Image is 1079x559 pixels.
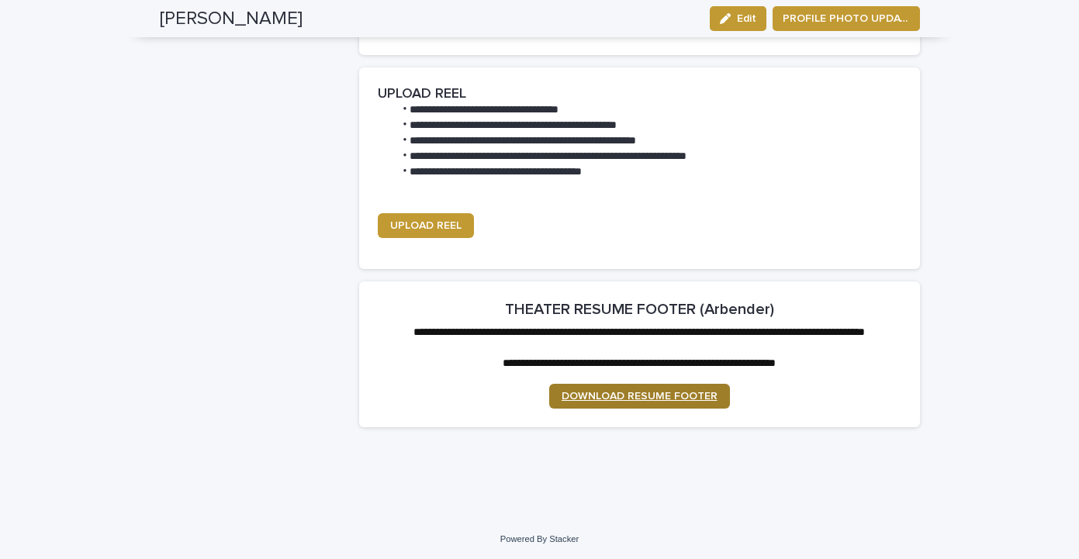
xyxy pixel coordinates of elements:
span: UPLOAD REEL [390,220,462,231]
span: DOWNLOAD RESUME FOOTER [562,391,718,402]
a: DOWNLOAD RESUME FOOTER [549,384,730,409]
span: Edit [737,13,756,24]
h2: [PERSON_NAME] [160,8,303,30]
h2: UPLOAD REEL [378,86,466,103]
a: Powered By Stacker [500,534,579,543]
a: UPLOAD REEL [378,213,474,238]
button: PROFILE PHOTO UPDATE [773,6,920,31]
button: Edit [710,6,766,31]
span: PROFILE PHOTO UPDATE [783,11,910,26]
h2: THEATER RESUME FOOTER (Arbender) [505,300,774,319]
